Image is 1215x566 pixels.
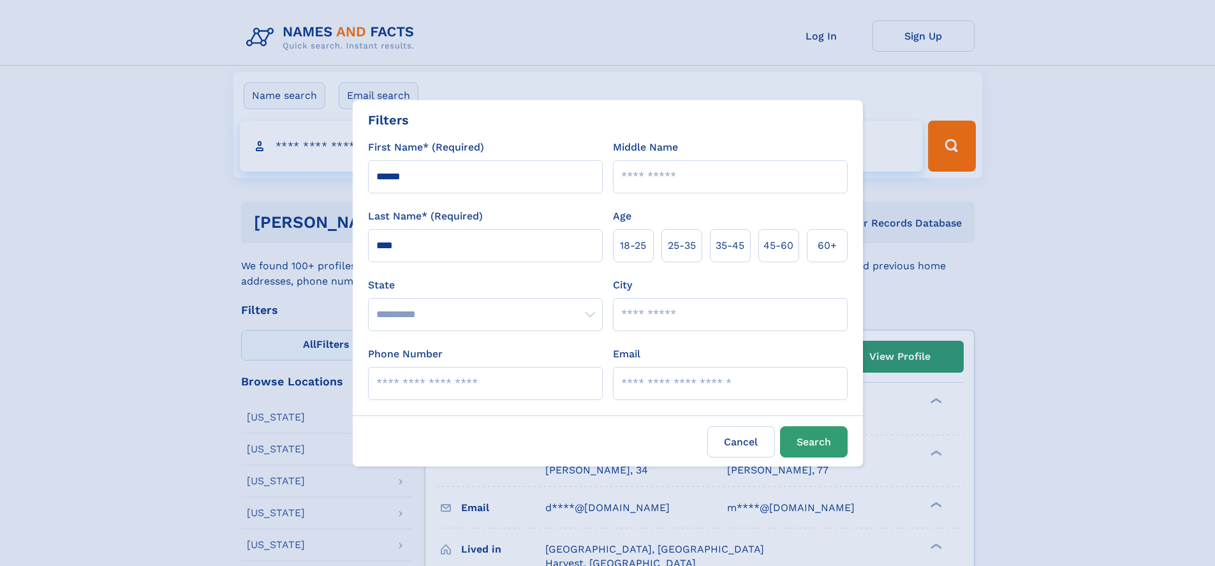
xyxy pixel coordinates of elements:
[620,238,646,253] span: 18‑25
[613,209,631,224] label: Age
[668,238,696,253] span: 25‑35
[368,346,443,362] label: Phone Number
[613,140,678,155] label: Middle Name
[780,426,848,458] button: Search
[707,426,775,458] label: Cancel
[613,346,640,362] label: Email
[716,238,744,253] span: 35‑45
[818,238,837,253] span: 60+
[613,278,632,293] label: City
[368,110,409,130] div: Filters
[368,278,603,293] label: State
[763,238,793,253] span: 45‑60
[368,140,484,155] label: First Name* (Required)
[368,209,483,224] label: Last Name* (Required)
